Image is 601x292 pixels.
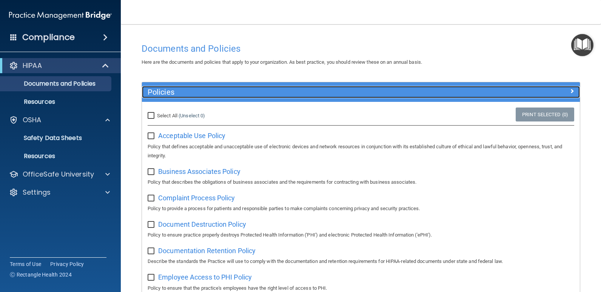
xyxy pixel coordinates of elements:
[23,61,42,70] p: HIPAA
[22,32,75,43] h4: Compliance
[158,194,235,202] span: Complaint Process Policy
[158,273,252,281] span: Employee Access to PHI Policy
[571,34,593,56] button: Open Resource Center
[142,59,422,65] span: Here are the documents and policies that apply to your organization. As best practice, you should...
[10,260,41,268] a: Terms of Use
[9,61,109,70] a: HIPAA
[148,86,574,98] a: Policies
[148,178,574,187] p: Policy that describes the obligations of business associates and the requirements for contracting...
[158,132,225,140] span: Acceptable Use Policy
[5,98,108,106] p: Resources
[470,238,592,269] iframe: Drift Widget Chat Controller
[9,188,110,197] a: Settings
[158,220,246,228] span: Document Destruction Policy
[10,271,72,278] span: Ⓒ Rectangle Health 2024
[158,247,256,255] span: Documentation Retention Policy
[23,115,42,124] p: OSHA
[516,108,574,121] a: Print Selected (0)
[5,134,108,142] p: Safety Data Sheets
[9,115,110,124] a: OSHA
[158,168,240,175] span: Business Associates Policy
[148,142,574,160] p: Policy that defines acceptable and unacceptable use of electronic devices and network resources i...
[23,188,51,197] p: Settings
[50,260,84,268] a: Privacy Policy
[142,44,580,54] h4: Documents and Policies
[157,113,177,118] span: Select All
[148,113,156,119] input: Select All (Unselect 0)
[5,80,108,88] p: Documents and Policies
[9,8,112,23] img: PMB logo
[148,204,574,213] p: Policy to provide a process for patients and responsible parties to make complaints concerning pr...
[148,88,465,96] h5: Policies
[179,113,205,118] a: (Unselect 0)
[23,170,94,179] p: OfficeSafe University
[5,152,108,160] p: Resources
[9,170,110,179] a: OfficeSafe University
[148,257,574,266] p: Describe the standards the Practice will use to comply with the documentation and retention requi...
[148,231,574,240] p: Policy to ensure practice properly destroys Protected Health Information ('PHI') and electronic P...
